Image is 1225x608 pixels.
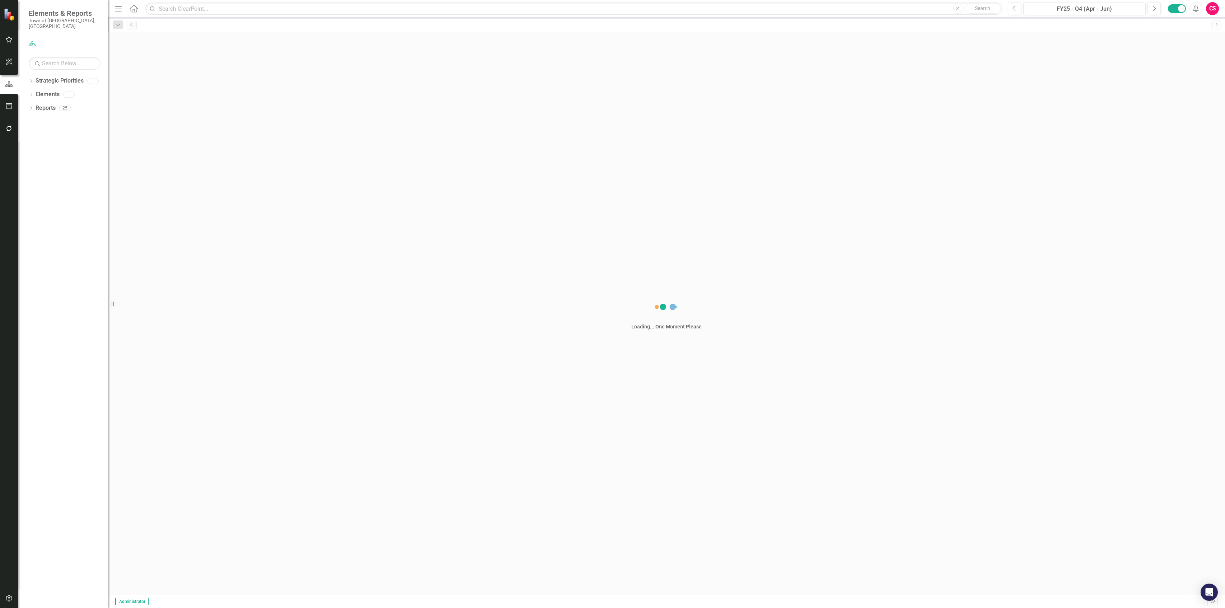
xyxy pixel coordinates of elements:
div: Open Intercom Messenger [1201,584,1218,601]
div: Loading... One Moment Please [631,323,702,330]
a: Strategic Priorities [36,77,84,85]
div: FY25 - Q4 (Apr - Jun) [1026,5,1143,13]
button: CS [1206,2,1219,15]
span: Administrator [115,598,149,605]
a: Reports [36,104,56,112]
span: Elements & Reports [29,9,100,18]
span: Search [975,5,990,11]
input: Search ClearPoint... [145,3,1002,15]
small: Town of [GEOGRAPHIC_DATA], [GEOGRAPHIC_DATA] [29,18,100,29]
input: Search Below... [29,57,100,70]
button: FY25 - Q4 (Apr - Jun) [1023,2,1146,15]
div: 25 [59,105,71,111]
img: ClearPoint Strategy [4,8,16,21]
button: Search [965,4,1001,14]
a: Elements [36,90,60,99]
